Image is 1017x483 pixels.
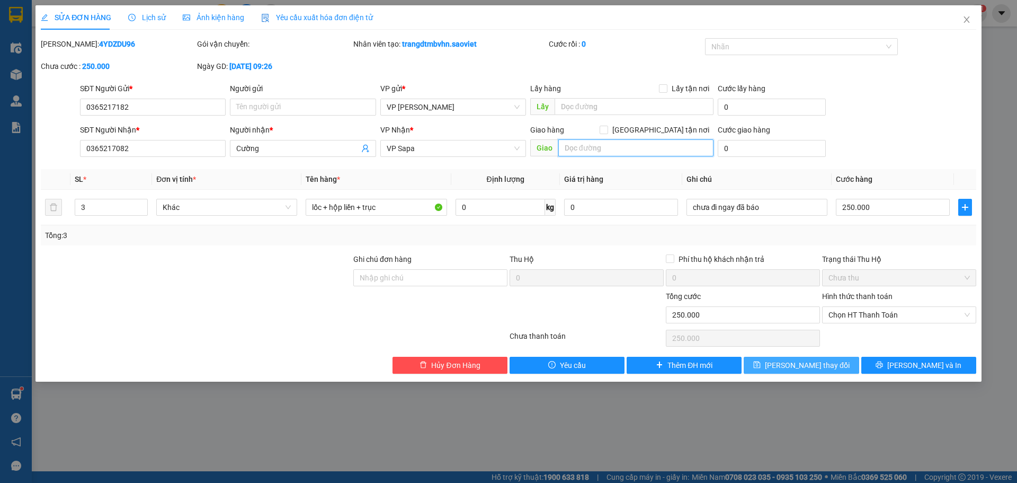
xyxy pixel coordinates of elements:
[128,14,136,21] span: clock-circle
[75,175,83,183] span: SL
[163,199,291,215] span: Khác
[197,38,351,50] div: Gói vận chuyển:
[530,84,561,93] span: Lấy hàng
[828,270,970,286] span: Chưa thu
[549,38,703,50] div: Cước rồi :
[861,357,976,374] button: printer[PERSON_NAME] và In
[183,14,190,21] span: picture
[548,361,556,370] span: exclamation-circle
[230,124,376,136] div: Người nhận
[261,13,373,22] span: Yêu cầu xuất hóa đơn điện tử
[530,98,555,115] span: Lấy
[530,139,558,156] span: Giao
[627,357,742,374] button: plusThêm ĐH mới
[667,359,712,371] span: Thêm ĐH mới
[508,330,665,349] div: Chưa thanh toán
[229,62,272,71] b: [DATE] 09:26
[156,175,196,183] span: Đơn vị tính
[718,140,826,157] input: Cước giao hàng
[128,13,166,22] span: Lịch sử
[183,13,244,22] span: Ảnh kiện hàng
[555,98,713,115] input: Dọc đường
[387,99,520,115] span: VP Gia Lâm
[45,230,392,241] div: Tổng: 3
[564,175,603,183] span: Giá trị hàng
[608,124,713,136] span: [GEOGRAPHIC_DATA] tận nơi
[230,83,376,94] div: Người gửi
[41,13,111,22] span: SỬA ĐƠN HÀNG
[380,83,526,94] div: VP gửi
[80,83,226,94] div: SĐT Người Gửi
[530,126,564,134] span: Giao hàng
[560,359,586,371] span: Yêu cầu
[765,359,850,371] span: [PERSON_NAME] thay đổi
[682,169,832,190] th: Ghi chú
[41,38,195,50] div: [PERSON_NAME]:
[952,5,982,35] button: Close
[306,175,340,183] span: Tên hàng
[582,40,586,48] b: 0
[420,361,427,370] span: delete
[558,139,713,156] input: Dọc đường
[99,40,135,48] b: 4YDZDU96
[402,40,477,48] b: trangdtmbvhn.saoviet
[510,357,625,374] button: exclamation-circleYêu cầu
[822,292,893,301] label: Hình thức thanh toán
[353,269,507,286] input: Ghi chú đơn hàng
[261,14,270,22] img: icon
[353,255,412,264] label: Ghi chú đơn hàng
[545,199,556,216] span: kg
[80,124,226,136] div: SĐT Người Nhận
[41,60,195,72] div: Chưa cước :
[718,126,770,134] label: Cước giao hàng
[666,292,701,301] span: Tổng cước
[686,199,827,216] input: Ghi Chú
[353,38,547,50] div: Nhân viên tạo:
[45,199,62,216] button: delete
[718,99,826,116] input: Cước lấy hàng
[828,307,970,323] span: Chọn HT Thanh Toán
[380,126,410,134] span: VP Nhận
[753,361,761,370] span: save
[958,199,972,216] button: plus
[656,361,663,370] span: plus
[674,253,769,265] span: Phí thu hộ khách nhận trả
[392,357,507,374] button: deleteHủy Đơn Hàng
[431,359,480,371] span: Hủy Đơn Hàng
[387,140,520,156] span: VP Sapa
[510,255,534,264] span: Thu Hộ
[962,15,971,24] span: close
[41,14,48,21] span: edit
[887,359,961,371] span: [PERSON_NAME] và In
[361,144,370,153] span: user-add
[82,62,110,71] b: 250.000
[487,175,524,183] span: Định lượng
[876,361,883,370] span: printer
[836,175,872,183] span: Cước hàng
[306,199,447,216] input: VD: Bàn, Ghế
[959,203,971,212] span: plus
[667,83,713,94] span: Lấy tận nơi
[822,253,976,265] div: Trạng thái Thu Hộ
[718,84,765,93] label: Cước lấy hàng
[197,60,351,72] div: Ngày GD:
[744,357,859,374] button: save[PERSON_NAME] thay đổi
